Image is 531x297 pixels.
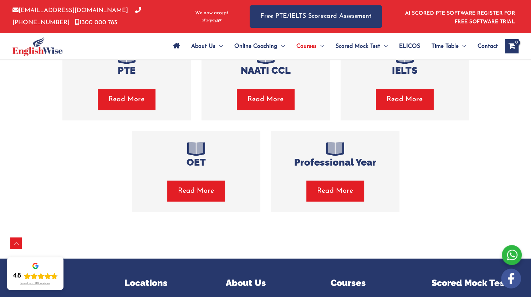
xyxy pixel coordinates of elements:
[185,34,229,59] a: About UsMenu Toggle
[282,157,389,168] h4: Professional Year
[336,34,380,59] span: Scored Mock Test
[432,276,519,290] p: Scored Mock Test
[237,89,294,110] button: Read More
[472,34,498,59] a: Contact
[296,34,317,59] span: Courses
[168,34,498,59] nav: Site Navigation: Main Menu
[195,10,228,17] span: We now accept
[459,34,466,59] span: Menu Toggle
[291,34,330,59] a: CoursesMenu Toggle
[75,20,117,26] a: 1300 000 783
[226,276,313,290] p: About Us
[505,39,519,53] a: View Shopping Cart, empty
[426,34,472,59] a: Time TableMenu Toggle
[143,157,250,168] h4: OET
[317,34,324,59] span: Menu Toggle
[317,186,353,196] span: Read More
[20,282,50,286] div: Read our 718 reviews
[167,181,225,201] button: Read More
[12,37,63,56] img: cropped-ew-logo
[277,34,285,59] span: Menu Toggle
[478,34,498,59] span: Contact
[13,272,58,280] div: Rating: 4.8 out of 5
[98,89,155,110] button: Read More
[405,11,515,25] a: AI SCORED PTE SOFTWARE REGISTER FOR FREE SOFTWARE TRIAL
[108,94,144,104] span: Read More
[250,5,382,28] a: Free PTE/IELTS Scorecard Assessment
[387,94,423,104] span: Read More
[212,65,319,76] h4: NAATI CCL
[501,269,521,288] img: white-facebook.png
[73,65,180,76] h4: PTE
[191,34,215,59] span: About Us
[376,89,433,110] button: Read More
[399,34,420,59] span: ELICOS
[247,94,284,104] span: Read More
[306,181,364,201] button: Read More
[330,276,417,290] p: Courses
[202,19,221,22] img: Afterpay-Logo
[380,34,388,59] span: Menu Toggle
[229,34,291,59] a: Online CoachingMenu Toggle
[12,7,128,14] a: [EMAIL_ADDRESS][DOMAIN_NAME]
[393,34,426,59] a: ELICOS
[432,34,459,59] span: Time Table
[215,34,223,59] span: Menu Toggle
[13,272,21,280] div: 4.8
[330,34,393,59] a: Scored Mock TestMenu Toggle
[401,5,519,28] aside: Header Widget 1
[351,65,458,76] h4: IELTS
[12,7,141,25] a: [PHONE_NUMBER]
[178,186,214,196] span: Read More
[234,34,277,59] span: Online Coaching
[124,276,211,290] p: Locations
